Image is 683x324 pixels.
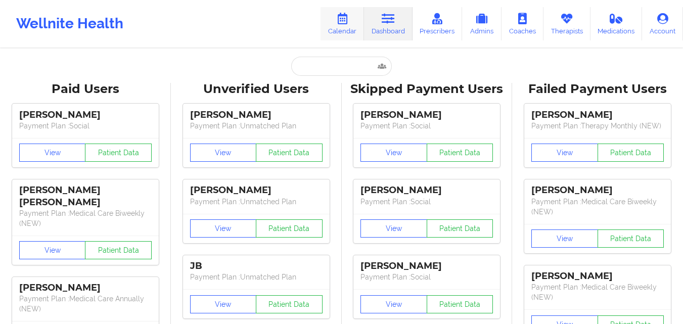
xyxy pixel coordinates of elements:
[502,7,543,40] a: Coaches
[7,81,164,97] div: Paid Users
[178,81,335,97] div: Unverified Users
[19,294,152,314] p: Payment Plan : Medical Care Annually (NEW)
[531,121,664,131] p: Payment Plan : Therapy Monthly (NEW)
[364,7,413,40] a: Dashboard
[360,197,493,207] p: Payment Plan : Social
[360,260,493,272] div: [PERSON_NAME]
[360,109,493,121] div: [PERSON_NAME]
[19,282,152,294] div: [PERSON_NAME]
[190,272,323,282] p: Payment Plan : Unmatched Plan
[360,219,427,238] button: View
[360,184,493,196] div: [PERSON_NAME]
[360,272,493,282] p: Payment Plan : Social
[19,184,152,208] div: [PERSON_NAME] [PERSON_NAME]
[19,144,86,162] button: View
[462,7,502,40] a: Admins
[190,121,323,131] p: Payment Plan : Unmatched Plan
[256,144,323,162] button: Patient Data
[190,260,323,272] div: JB
[531,109,664,121] div: [PERSON_NAME]
[360,295,427,313] button: View
[531,270,664,282] div: [PERSON_NAME]
[531,184,664,196] div: [PERSON_NAME]
[531,144,598,162] button: View
[321,7,364,40] a: Calendar
[427,144,493,162] button: Patient Data
[190,295,257,313] button: View
[642,7,683,40] a: Account
[85,144,152,162] button: Patient Data
[360,121,493,131] p: Payment Plan : Social
[256,219,323,238] button: Patient Data
[349,81,506,97] div: Skipped Payment Users
[360,144,427,162] button: View
[598,229,664,248] button: Patient Data
[19,241,86,259] button: View
[256,295,323,313] button: Patient Data
[19,109,152,121] div: [PERSON_NAME]
[531,197,664,217] p: Payment Plan : Medical Care Biweekly (NEW)
[19,121,152,131] p: Payment Plan : Social
[590,7,643,40] a: Medications
[190,197,323,207] p: Payment Plan : Unmatched Plan
[598,144,664,162] button: Patient Data
[427,295,493,313] button: Patient Data
[190,184,323,196] div: [PERSON_NAME]
[190,144,257,162] button: View
[427,219,493,238] button: Patient Data
[531,282,664,302] p: Payment Plan : Medical Care Biweekly (NEW)
[413,7,463,40] a: Prescribers
[190,109,323,121] div: [PERSON_NAME]
[190,219,257,238] button: View
[85,241,152,259] button: Patient Data
[543,7,590,40] a: Therapists
[519,81,676,97] div: Failed Payment Users
[19,208,152,228] p: Payment Plan : Medical Care Biweekly (NEW)
[531,229,598,248] button: View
